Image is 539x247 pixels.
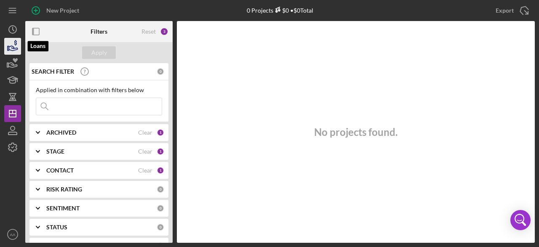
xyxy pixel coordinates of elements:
[157,148,164,155] div: 1
[91,46,107,59] div: Apply
[91,28,107,35] b: Filters
[4,226,21,243] button: AA
[157,129,164,136] div: 1
[496,2,514,19] div: Export
[247,7,313,14] div: 0 Projects • $0 Total
[141,28,156,35] div: Reset
[157,68,164,75] div: 0
[487,2,535,19] button: Export
[46,205,80,212] b: SENTIMENT
[46,167,74,174] b: CONTACT
[82,46,116,59] button: Apply
[138,129,152,136] div: Clear
[25,2,88,19] button: New Project
[273,7,289,14] div: $0
[138,148,152,155] div: Clear
[157,186,164,193] div: 0
[32,68,74,75] b: SEARCH FILTER
[160,27,168,36] div: 3
[157,223,164,231] div: 0
[46,186,82,193] b: RISK RATING
[314,126,398,138] h3: No projects found.
[157,167,164,174] div: 1
[46,148,64,155] b: STAGE
[138,167,152,174] div: Clear
[10,232,16,237] text: AA
[157,205,164,212] div: 0
[46,224,67,231] b: STATUS
[46,129,76,136] b: ARCHIVED
[510,210,531,230] div: Open Intercom Messenger
[46,2,79,19] div: New Project
[36,87,162,93] div: Applied in combination with filters below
